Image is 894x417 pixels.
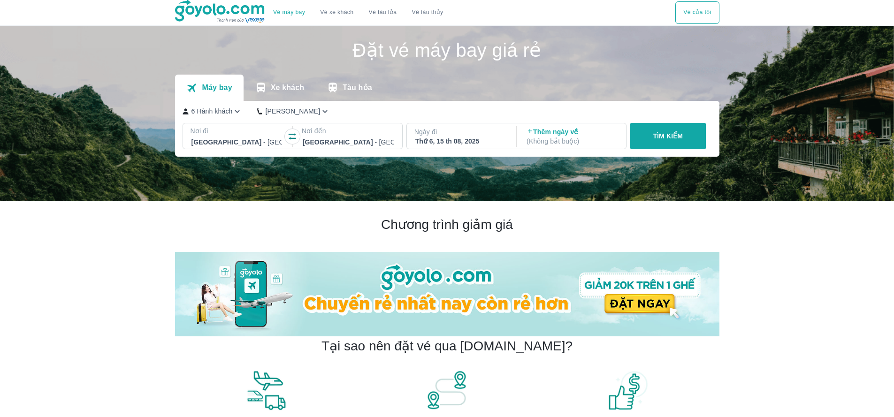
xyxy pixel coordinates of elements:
[175,75,383,101] div: transportation tabs
[266,1,451,24] div: choose transportation mode
[175,216,719,233] h2: Chương trình giảm giá
[361,1,405,24] a: Vé tàu lửa
[175,41,719,60] h1: Đặt vé máy bay giá rẻ
[183,106,243,116] button: 6 Hành khách
[191,126,283,136] p: Nơi đi
[527,136,618,146] p: ( Không bắt buộc )
[320,9,353,16] a: Vé xe khách
[527,127,618,146] p: Thêm ngày về
[265,106,320,116] p: [PERSON_NAME]
[343,83,372,92] p: Tàu hỏa
[202,83,232,92] p: Máy bay
[175,252,719,336] img: banner-home
[630,123,706,149] button: TÌM KIẾM
[245,370,287,411] img: banner
[271,83,304,92] p: Xe khách
[191,106,233,116] p: 6 Hành khách
[302,126,395,136] p: Nơi đến
[675,1,719,24] div: choose transportation mode
[607,370,649,411] img: banner
[414,127,507,136] p: Ngày đi
[321,338,573,355] h2: Tại sao nên đặt vé qua [DOMAIN_NAME]?
[415,136,506,146] div: Thứ 6, 15 th 08, 2025
[675,1,719,24] button: Vé của tôi
[257,106,330,116] button: [PERSON_NAME]
[426,370,468,411] img: banner
[273,9,305,16] a: Vé máy bay
[653,131,683,141] p: TÌM KIẾM
[404,1,451,24] button: Vé tàu thủy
